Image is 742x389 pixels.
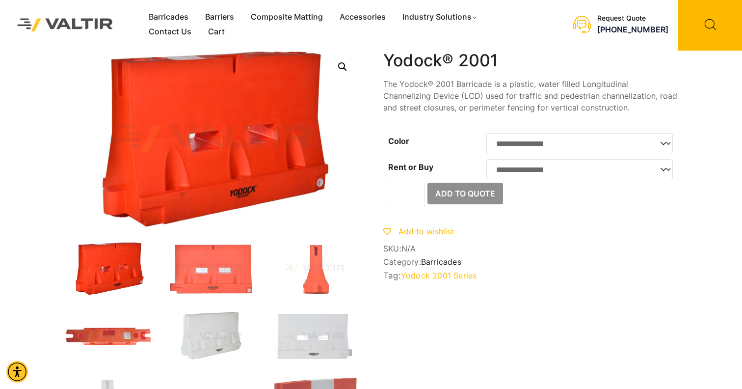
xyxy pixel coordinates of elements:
[200,25,233,39] a: Cart
[140,10,197,25] a: Barricades
[383,257,678,267] span: Category:
[394,10,487,25] a: Industry Solutions
[7,8,123,41] img: Valtir Rentals
[386,183,425,207] input: Product quantity
[140,25,200,39] a: Contact Us
[167,310,256,363] img: 2001_Nat_3Q-1.jpg
[197,10,242,25] a: Barriers
[6,361,28,383] div: Accessibility Menu
[64,310,153,363] img: 2001_Org_Top.jpg
[242,10,331,25] a: Composite Matting
[401,271,477,280] a: Yodock 2001 Series
[398,226,454,236] span: Add to wishlist
[383,226,454,236] a: Add to wishlist
[383,244,678,253] span: SKU:
[64,242,153,295] img: 2001_Org_3Q-1.jpg
[388,162,433,172] label: Rent or Buy
[383,271,678,280] span: Tag:
[270,242,359,295] img: 2001_Org_Side.jpg
[334,58,351,76] a: 🔍
[597,14,668,23] div: Request Quote
[597,25,668,35] a: call (888) 496-3625
[331,10,394,25] a: Accessories
[383,78,678,113] p: The Yodock® 2001 Barricade is a plastic, water filled Longitudinal Channelizing Device (LCD) used...
[383,51,678,71] h1: Yodock® 2001
[401,244,416,253] span: N/A
[270,310,359,363] img: 2001_Nat_Front.jpg
[421,257,461,267] a: Barricades
[388,136,409,146] label: Color
[427,183,503,204] button: Add to Quote
[167,242,256,295] img: 2001_Org_Front.jpg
